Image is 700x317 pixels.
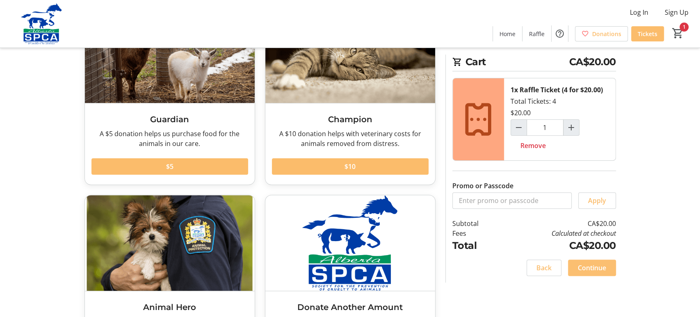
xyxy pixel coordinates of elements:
span: Remove [520,141,546,151]
span: Continue [578,263,606,273]
span: $10 [344,162,356,171]
button: Decrement by one [511,120,527,135]
span: Donations [592,30,621,38]
button: Back [527,260,561,276]
h3: Champion [272,113,429,125]
button: $10 [272,158,429,175]
td: Fees [452,228,500,238]
span: Apply [588,196,606,205]
button: $5 [91,158,248,175]
input: Enter promo or passcode [452,192,572,209]
div: A $5 donation helps us purchase food for the animals in our care. [91,129,248,148]
td: Subtotal [452,219,500,228]
button: Cart [670,26,685,41]
a: Donations [575,26,628,41]
span: Home [499,30,515,38]
button: Continue [568,260,616,276]
input: Raffle Ticket (4 for $20.00) Quantity [527,119,563,136]
button: Sign Up [658,6,695,19]
img: Alberta SPCA's Logo [5,3,78,44]
span: Tickets [638,30,657,38]
span: Log In [630,7,648,17]
td: Total [452,238,500,253]
a: Tickets [631,26,664,41]
h3: Donate Another Amount [272,301,429,313]
span: Sign Up [665,7,689,17]
div: A $10 donation helps with veterinary costs for animals removed from distress. [272,129,429,148]
div: $20.00 [511,108,531,118]
img: Donate Another Amount [265,195,435,291]
div: Total Tickets: 4 [504,78,616,160]
span: Raffle [529,30,545,38]
img: Animal Hero [85,195,255,291]
span: Back [536,263,552,273]
a: Home [493,26,522,41]
label: Promo or Passcode [452,181,513,191]
a: Raffle [522,26,551,41]
span: $5 [166,162,173,171]
td: Calculated at checkout [499,228,616,238]
h3: Animal Hero [91,301,248,313]
button: Increment by one [563,120,579,135]
img: Champion [265,7,435,103]
button: Log In [623,6,655,19]
td: CA$20.00 [499,238,616,253]
h2: Cart [452,55,616,71]
button: Help [552,25,568,42]
div: 1x Raffle Ticket (4 for $20.00) [511,85,603,95]
button: Remove [511,137,556,154]
h3: Guardian [91,113,248,125]
img: Guardian [85,7,255,103]
td: CA$20.00 [499,219,616,228]
span: CA$20.00 [569,55,616,69]
button: Apply [578,192,616,209]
